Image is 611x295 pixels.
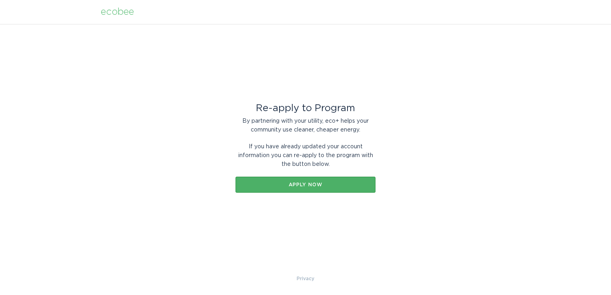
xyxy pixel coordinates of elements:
[101,8,134,16] div: ecobee
[240,182,371,187] div: Apply now
[236,142,375,169] div: If you have already updated your account information you can re-apply to the program with the but...
[236,177,375,193] button: Apply now
[236,117,375,134] div: By partnering with your utility, eco+ helps your community use cleaner, cheaper energy.
[297,274,314,283] a: Privacy Policy & Terms of Use
[236,104,375,113] div: Re-apply to Program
